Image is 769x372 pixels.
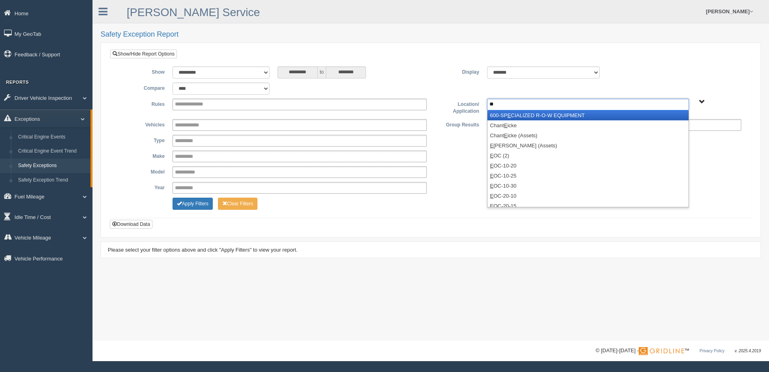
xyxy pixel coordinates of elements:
[116,182,169,192] label: Year
[487,141,688,151] li: [PERSON_NAME] (Assets)
[487,120,688,130] li: Chant icke
[487,110,688,120] li: 600-SP CIALIZED R-O-W EQUIPMENT
[487,130,688,141] li: Chant icke (Assets)
[116,66,169,76] label: Show
[218,198,258,210] button: Change Filter Options
[490,153,493,159] em: E
[508,112,511,118] em: E
[487,151,688,161] li: OC (2)
[110,50,177,58] a: Show/Hide Report Options
[431,99,483,115] label: Location/ Application
[116,166,169,176] label: Model
[108,247,298,253] span: Please select your filter options above and click "Apply Filters" to view your report.
[699,349,724,353] a: Privacy Policy
[490,173,493,179] em: E
[116,83,169,92] label: Compare
[490,193,493,199] em: E
[504,122,508,128] em: E
[173,198,213,210] button: Change Filter Options
[487,191,688,201] li: OC-20-10
[110,220,152,229] button: Download Data
[14,144,90,159] a: Critical Engine Event Trend
[431,119,483,129] label: Group Results
[431,66,483,76] label: Display
[318,66,326,79] span: to
[127,6,260,19] a: [PERSON_NAME] Service
[14,173,90,188] a: Safety Exception Trend
[487,161,688,171] li: OC-10-20
[487,181,688,191] li: OC-10-30
[490,143,493,149] em: E
[101,31,761,39] h2: Safety Exception Report
[14,130,90,145] a: Critical Engine Events
[639,347,684,355] img: Gridline
[14,159,90,173] a: Safety Exceptions
[116,135,169,145] label: Type
[116,99,169,108] label: Rules
[490,183,493,189] em: E
[116,119,169,129] label: Vehicles
[504,132,508,138] em: E
[487,171,688,181] li: OC-10-25
[596,347,761,355] div: © [DATE]-[DATE] - ™
[487,201,688,211] li: OC-20-15
[116,151,169,160] label: Make
[735,349,761,353] span: v. 2025.4.2019
[490,163,493,169] em: E
[490,203,493,209] em: E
